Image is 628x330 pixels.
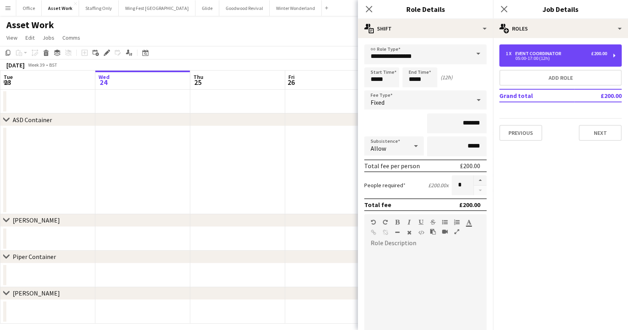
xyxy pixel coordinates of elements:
[459,201,480,209] div: £200.00
[579,125,622,141] button: Next
[219,0,270,16] button: Goodwood Revival
[515,51,564,56] div: Event Coordinator
[195,0,219,16] button: Glide
[62,34,80,41] span: Comms
[3,33,21,43] a: View
[358,4,493,14] h3: Role Details
[442,219,448,225] button: Unordered List
[454,219,460,225] button: Ordered List
[16,0,42,16] button: Office
[430,219,436,225] button: Strikethrough
[371,144,386,152] span: Allow
[59,33,83,43] a: Comms
[418,219,424,225] button: Underline
[192,78,203,87] span: 25
[394,229,400,236] button: Horizontal Line
[364,162,420,170] div: Total fee per person
[506,51,515,56] div: 1 x
[79,0,119,16] button: Staffing Only
[371,98,385,106] span: Fixed
[26,62,46,68] span: Week 39
[99,73,110,81] span: Wed
[418,229,424,236] button: HTML Code
[406,219,412,225] button: Italic
[454,228,460,235] button: Fullscreen
[383,219,388,225] button: Redo
[2,78,13,87] span: 23
[13,289,60,297] div: [PERSON_NAME]
[499,70,622,86] button: Add role
[43,34,54,41] span: Jobs
[288,73,295,81] span: Fri
[591,51,607,56] div: £200.00
[287,78,295,87] span: 26
[25,34,35,41] span: Edit
[13,216,60,224] div: [PERSON_NAME]
[42,0,79,16] button: Asset Work
[466,219,471,225] button: Text Color
[6,34,17,41] span: View
[506,56,607,60] div: 05:00-17:00 (12h)
[6,19,54,31] h1: Asset Work
[574,89,622,102] td: £200.00
[364,201,391,209] div: Total fee
[6,61,25,69] div: [DATE]
[4,73,13,81] span: Tue
[371,219,376,225] button: Undo
[119,0,195,16] button: Wing Fest [GEOGRAPHIC_DATA]
[428,182,448,189] div: £200.00 x
[49,62,57,68] div: BST
[13,116,52,124] div: ASD Container
[441,74,452,81] div: (12h)
[430,228,436,235] button: Paste as plain text
[460,162,480,170] div: £200.00
[474,175,487,186] button: Increase
[193,73,203,81] span: Thu
[358,19,493,38] div: Shift
[270,0,322,16] button: Winter Wonderland
[394,219,400,225] button: Bold
[499,89,574,102] td: Grand total
[97,78,110,87] span: 24
[39,33,58,43] a: Jobs
[22,33,38,43] a: Edit
[442,228,448,235] button: Insert video
[13,253,56,261] div: Piper Container
[493,19,628,38] div: Roles
[499,125,542,141] button: Previous
[493,4,628,14] h3: Job Details
[364,182,406,189] label: People required
[406,229,412,236] button: Clear Formatting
